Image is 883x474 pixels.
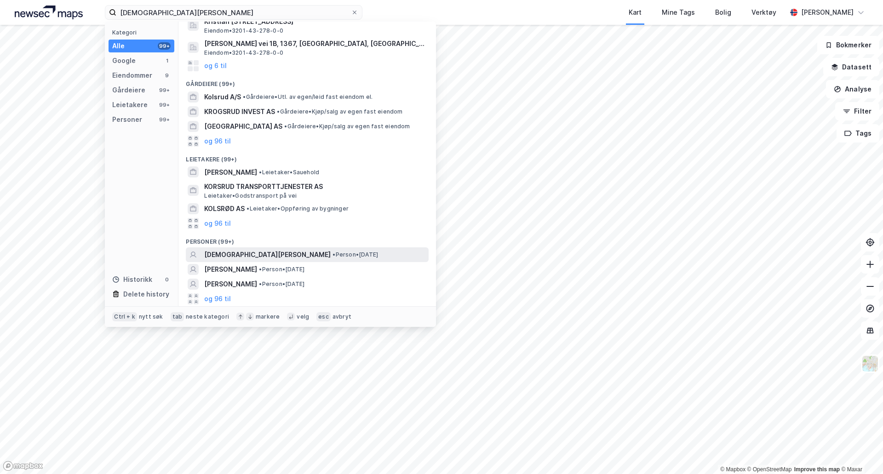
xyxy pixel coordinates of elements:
span: [GEOGRAPHIC_DATA] AS [204,121,282,132]
div: Mine Tags [662,7,695,18]
span: • [247,205,249,212]
span: • [259,280,262,287]
div: Kontrollprogram for chat [837,430,883,474]
a: Improve this map [794,466,840,473]
span: • [259,266,262,273]
img: Z [861,355,879,372]
a: Mapbox [720,466,745,473]
button: og 6 til [204,60,227,71]
div: Alle [112,40,125,51]
span: • [259,169,262,176]
button: Tags [837,124,879,143]
div: Delete history [123,289,169,300]
div: Kart [629,7,642,18]
div: Personer (99+) [178,231,436,247]
button: og 96 til [204,218,231,229]
div: Kategori [112,29,174,36]
div: 1 [163,57,171,64]
span: Gårdeiere • Kjøp/salg av egen fast eiendom [277,108,402,115]
input: Søk på adresse, matrikkel, gårdeiere, leietakere eller personer [116,6,351,19]
span: [DEMOGRAPHIC_DATA][PERSON_NAME] [204,249,331,260]
div: nytt søk [139,313,163,320]
div: markere [256,313,280,320]
span: Gårdeiere • Kjøp/salg av egen fast eiendom [284,123,410,130]
span: Eiendom • 3201-43-278-0-0 [204,49,283,57]
div: Gårdeiere (99+) [178,73,436,90]
span: [PERSON_NAME] [204,264,257,275]
iframe: Chat Widget [837,430,883,474]
span: Leietaker • Sauehold [259,169,319,176]
span: Gårdeiere • Utl. av egen/leid fast eiendom el. [243,93,373,101]
span: [PERSON_NAME] [204,167,257,178]
button: Datasett [823,58,879,76]
span: Leietaker • Godstransport på vei [204,192,297,200]
div: Google [112,55,136,66]
span: KROGSRUD INVEST AS [204,106,275,117]
div: esc [316,312,331,321]
div: Personer [112,114,142,125]
div: Eiendommer [112,70,152,81]
button: og 96 til [204,136,231,147]
div: neste kategori [186,313,229,320]
span: Person • [DATE] [259,266,304,273]
div: [PERSON_NAME] [801,7,854,18]
div: Ctrl + k [112,312,137,321]
div: velg [297,313,309,320]
span: • [284,123,287,130]
a: Mapbox homepage [3,461,43,471]
span: Kristian [STREET_ADDRESS] [204,16,425,27]
span: KORSRUD TRANSPORTTJENESTER AS [204,181,425,192]
span: • [333,251,335,258]
div: 9 [163,72,171,79]
div: 99+ [158,42,171,50]
button: Filter [835,102,879,120]
button: Analyse [826,80,879,98]
div: avbryt [333,313,351,320]
div: 0 [163,276,171,283]
div: Historikk [112,274,152,285]
div: Bolig [715,7,731,18]
div: Leietakere [112,99,148,110]
span: Eiendom • 3201-43-278-0-0 [204,27,283,34]
span: • [243,93,246,100]
span: Person • [DATE] [259,280,304,288]
div: tab [171,312,184,321]
img: logo.a4113a55bc3d86da70a041830d287a7e.svg [15,6,83,19]
div: 99+ [158,101,171,109]
span: Kolsrud A/S [204,91,241,103]
div: 99+ [158,86,171,94]
button: Bokmerker [817,36,879,54]
span: • [277,108,280,115]
span: Person • [DATE] [333,251,378,258]
a: OpenStreetMap [747,466,792,473]
div: Leietakere (99+) [178,148,436,165]
span: KOLSRØD AS [204,203,245,214]
span: [PERSON_NAME] [204,279,257,290]
span: Leietaker • Oppføring av bygninger [247,205,349,212]
span: [PERSON_NAME] vei 1B, 1367, [GEOGRAPHIC_DATA], [GEOGRAPHIC_DATA] [204,38,425,49]
button: og 96 til [204,293,231,304]
div: Gårdeiere [112,85,145,96]
div: 99+ [158,116,171,123]
div: Verktøy [751,7,776,18]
